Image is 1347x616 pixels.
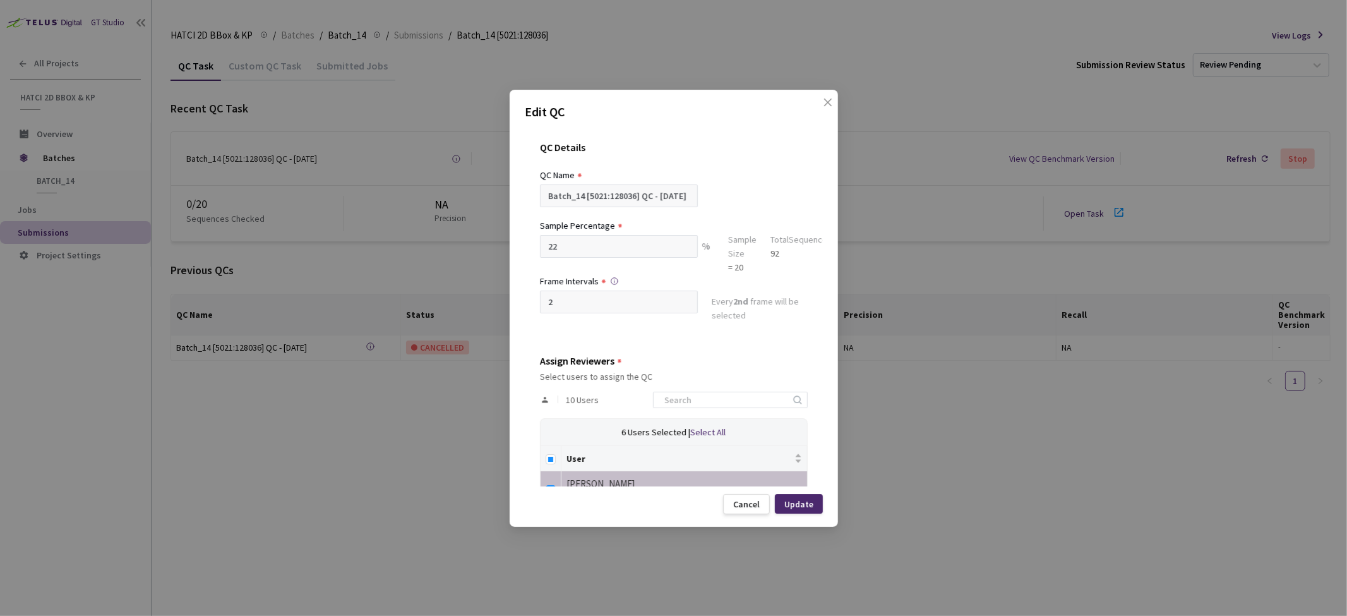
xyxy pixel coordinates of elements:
div: = 20 [728,260,757,274]
div: QC Details [540,142,808,168]
input: e.g. 10 [540,235,698,258]
div: Sample Percentage [540,219,615,233]
input: Enter frame interval [540,291,698,313]
div: Frame Intervals [540,274,599,288]
span: 10 Users [566,395,599,405]
div: Every frame will be selected [712,294,808,325]
strong: 2nd [733,296,748,307]
div: Sample Size [728,233,757,260]
div: Select users to assign the QC [540,371,808,382]
div: Cancel [733,499,760,509]
div: 92 [770,246,832,260]
div: [PERSON_NAME] [566,476,802,492]
div: Assign Reviewers [540,355,614,366]
button: Close [810,97,830,118]
div: % [698,235,714,274]
input: Search [657,392,791,408]
div: Update [784,498,813,509]
div: Total Sequences [770,233,832,246]
span: 6 Users Selected | [621,426,690,438]
th: User [561,446,808,471]
div: QC Name [540,168,575,182]
p: Edit QC [525,102,823,121]
span: close [823,97,833,133]
span: Select All [690,426,726,438]
span: User [566,453,792,463]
